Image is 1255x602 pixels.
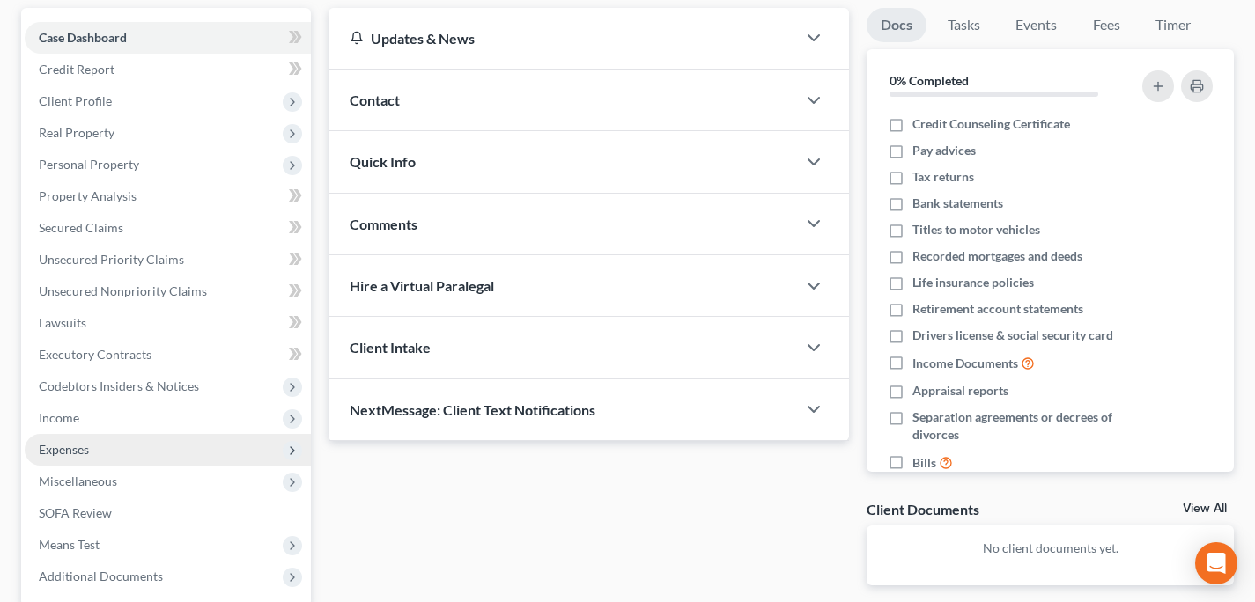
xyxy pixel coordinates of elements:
[912,355,1018,372] span: Income Documents
[25,244,311,275] a: Unsecured Priority Claims
[350,339,431,356] span: Client Intake
[350,277,494,294] span: Hire a Virtual Paralegal
[912,382,1008,400] span: Appraisal reports
[39,378,199,393] span: Codebtors Insiders & Notices
[1141,8,1205,42] a: Timer
[867,8,926,42] a: Docs
[350,153,416,170] span: Quick Info
[890,73,969,88] strong: 0% Completed
[39,188,137,203] span: Property Analysis
[39,62,114,77] span: Credit Report
[867,500,979,518] div: Client Documents
[1001,8,1071,42] a: Events
[350,401,595,418] span: NextMessage: Client Text Notifications
[39,93,112,108] span: Client Profile
[350,216,417,232] span: Comments
[350,92,400,108] span: Contact
[1195,542,1237,584] div: Open Intercom Messenger
[25,497,311,529] a: SOFA Review
[912,168,974,186] span: Tax returns
[912,274,1034,291] span: Life insurance policies
[39,283,207,298] span: Unsecured Nonpriority Claims
[912,300,1083,318] span: Retirement account statements
[881,540,1220,557] p: No client documents yet.
[912,221,1040,239] span: Titles to motor vehicles
[39,220,123,235] span: Secured Claims
[25,212,311,244] a: Secured Claims
[39,505,112,520] span: SOFA Review
[912,247,1082,265] span: Recorded mortgages and deeds
[1183,503,1227,515] a: View All
[912,454,936,472] span: Bills
[39,442,89,457] span: Expenses
[934,8,994,42] a: Tasks
[912,195,1003,212] span: Bank statements
[39,157,139,172] span: Personal Property
[25,307,311,339] a: Lawsuits
[912,408,1126,444] span: Separation agreements or decrees of divorces
[25,339,311,371] a: Executory Contracts
[39,537,100,552] span: Means Test
[39,410,79,425] span: Income
[25,275,311,307] a: Unsecured Nonpriority Claims
[912,327,1113,344] span: Drivers license & social security card
[39,474,117,488] span: Miscellaneous
[39,125,114,140] span: Real Property
[39,569,163,584] span: Additional Documents
[25,180,311,212] a: Property Analysis
[350,29,775,48] div: Updates & News
[912,115,1070,133] span: Credit Counseling Certificate
[1078,8,1134,42] a: Fees
[39,252,184,267] span: Unsecured Priority Claims
[912,142,976,159] span: Pay advices
[39,30,127,45] span: Case Dashboard
[39,315,86,330] span: Lawsuits
[25,54,311,85] a: Credit Report
[25,22,311,54] a: Case Dashboard
[39,347,151,362] span: Executory Contracts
